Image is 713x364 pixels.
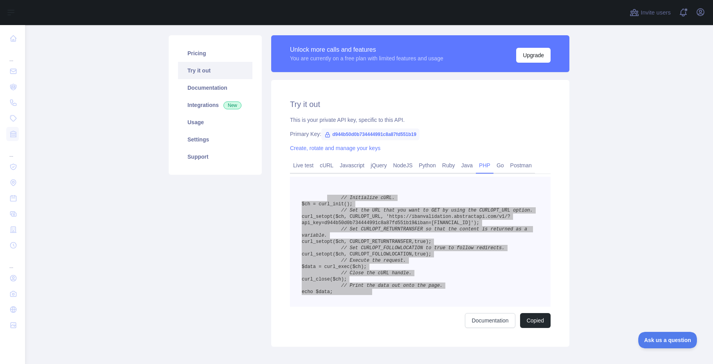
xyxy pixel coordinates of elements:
span: ) [426,239,429,244]
a: PHP [476,159,493,172]
div: Unlock more calls and features [290,45,443,54]
a: Javascript [337,159,367,172]
span: & [414,220,417,226]
span: _setopt($ [313,214,338,219]
span: https [389,214,403,219]
span: New [223,101,241,109]
a: cURL [317,159,337,172]
a: Ruby [439,159,458,172]
a: Python [416,159,439,172]
span: _setopt($ [313,239,338,244]
span: ch [338,239,344,244]
span: ; [344,277,347,282]
span: curl [302,252,313,257]
button: Upgrade [516,48,551,63]
span: _setopt($ [313,252,338,257]
span: ) [341,277,344,282]
div: ... [6,254,19,270]
a: Documentation [178,79,252,96]
span: v1 [499,214,504,219]
span: true [414,239,426,244]
a: Documentation [465,313,515,328]
div: ... [6,47,19,63]
span: ? [508,214,510,219]
span: . [485,214,488,219]
span: // Print the data out onto the page. [341,283,443,288]
span: // Initialize cURL. [341,195,395,201]
div: This is your private API key, specific to this API. [290,116,551,124]
button: Copied [520,313,551,328]
span: ; [429,252,431,257]
a: Try it out [178,62,252,79]
span: api_key [302,220,321,226]
span: curl [302,277,313,282]
a: Usage [178,114,252,131]
span: / [406,214,409,219]
span: ; [349,201,352,207]
span: / [496,214,499,219]
span: curl [302,214,313,219]
div: ... [6,143,19,158]
span: d944b50d0b734444991c8a87fd551b19 [324,220,414,226]
span: , CURLOPT_RETURNTRANSFER, [344,239,414,244]
span: Invite users [641,8,671,17]
span: echo $data; [302,289,333,295]
span: / [505,214,508,219]
span: $ch = curl [302,201,330,207]
a: Create, rotate and manage your keys [290,145,380,151]
span: // Set CURLOPT_RETURNTRANSFER so that the content is returned as a variable. [302,226,530,238]
span: abstractapi [454,214,485,219]
h2: Try it out [290,99,551,110]
span: // Set the URL that you want to GET by using the CURLOPT_URL option. [341,208,533,213]
span: // Set CURLOPT_FOLLOWLOCATION to true to follow redirects. [341,245,505,251]
span: ; [364,264,366,270]
span: ibanvalidation [412,214,451,219]
div: Primary Key: [290,130,551,138]
span: d944b50d0b734444991c8a87fd551b19 [321,129,420,140]
a: Settings [178,131,252,148]
span: / [409,214,412,219]
span: ch [335,277,341,282]
span: , CURLOPT_FOLLOWLOCATION, [344,252,414,257]
span: : [403,214,406,219]
button: Invite users [628,6,672,19]
a: Integrations New [178,96,252,114]
span: ch [338,214,344,219]
a: Pricing [178,45,252,62]
span: ) [361,264,364,270]
a: Java [458,159,476,172]
span: . [451,214,454,219]
a: NodeJS [390,159,416,172]
span: _close($ [313,277,336,282]
span: com [488,214,496,219]
span: true [414,252,426,257]
span: ; [477,220,479,226]
span: , CURLOPT_URL, ' [344,214,389,219]
a: Go [493,159,507,172]
span: // Execute the request. [341,258,406,263]
span: ch [338,252,344,257]
a: jQuery [367,159,390,172]
span: $data = curl [302,264,335,270]
span: curl [302,239,313,244]
span: // Close the cURL handle. [341,270,412,276]
a: Live test [290,159,317,172]
span: = [321,220,324,226]
span: ; [429,239,431,244]
span: ch [355,264,361,270]
iframe: Toggle Customer Support [638,332,697,348]
span: _init() [330,201,349,207]
span: =[FINANCIAL_ID]') [429,220,476,226]
span: ) [426,252,429,257]
span: iban [417,220,429,226]
a: Support [178,148,252,165]
span: _exec($ [335,264,355,270]
a: Postman [507,159,535,172]
div: You are currently on a free plan with limited features and usage [290,54,443,62]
